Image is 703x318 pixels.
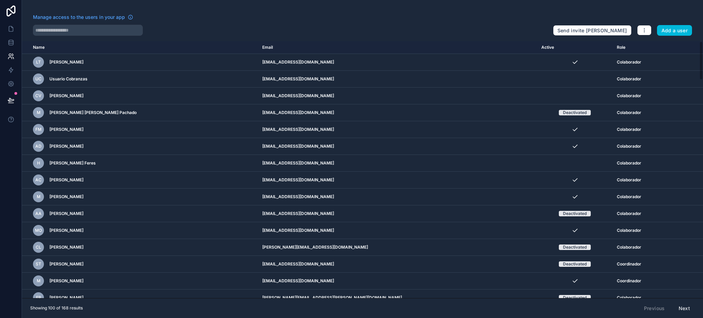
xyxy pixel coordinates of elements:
[36,295,41,300] span: FP
[258,172,537,189] td: [EMAIL_ADDRESS][DOMAIN_NAME]
[617,194,641,200] span: Colaborador
[22,41,258,54] th: Name
[258,256,537,273] td: [EMAIL_ADDRESS][DOMAIN_NAME]
[617,59,641,65] span: Colaborador
[49,177,83,183] span: [PERSON_NAME]
[258,54,537,71] td: [EMAIL_ADDRESS][DOMAIN_NAME]
[35,228,42,233] span: MO
[258,205,537,222] td: [EMAIL_ADDRESS][DOMAIN_NAME]
[617,160,641,166] span: Colaborador
[49,110,137,115] span: [PERSON_NAME] [PERSON_NAME] Pachado
[258,222,537,239] td: [EMAIL_ADDRESS][DOMAIN_NAME]
[22,41,703,298] div: scrollable content
[563,261,587,267] div: Deactivated
[537,41,613,54] th: Active
[258,88,537,104] td: [EMAIL_ADDRESS][DOMAIN_NAME]
[617,177,641,183] span: Colaborador
[258,155,537,172] td: [EMAIL_ADDRESS][DOMAIN_NAME]
[563,211,587,216] div: Deactivated
[35,211,42,216] span: AA
[617,211,641,216] span: Colaborador
[49,295,83,300] span: [PERSON_NAME]
[674,303,695,314] button: Next
[617,245,641,250] span: Colaborador
[258,273,537,289] td: [EMAIL_ADDRESS][DOMAIN_NAME]
[617,144,641,149] span: Colaborador
[657,25,692,36] button: Add a user
[258,104,537,121] td: [EMAIL_ADDRESS][DOMAIN_NAME]
[35,177,42,183] span: AC
[553,25,632,36] button: Send invite [PERSON_NAME]
[617,76,641,82] span: Colaborador
[617,261,641,267] span: Coordinador
[49,144,83,149] span: [PERSON_NAME]
[258,239,537,256] td: [PERSON_NAME][EMAIL_ADDRESS][DOMAIN_NAME]
[617,295,641,300] span: Colaborador
[617,110,641,115] span: Colaborador
[35,93,42,99] span: CV
[49,278,83,284] span: [PERSON_NAME]
[36,261,41,267] span: ST
[37,110,41,115] span: M
[258,71,537,88] td: [EMAIL_ADDRESS][DOMAIN_NAME]
[36,245,41,250] span: CL
[49,228,83,233] span: [PERSON_NAME]
[37,160,40,166] span: H
[49,160,96,166] span: [PERSON_NAME] Feres
[49,261,83,267] span: [PERSON_NAME]
[33,14,133,21] a: Manage access to the users in your app
[49,59,83,65] span: [PERSON_NAME]
[49,194,83,200] span: [PERSON_NAME]
[49,76,88,82] span: Usuario Cobranzas
[49,245,83,250] span: [PERSON_NAME]
[617,278,641,284] span: Coordinador
[258,289,537,306] td: [PERSON_NAME][EMAIL_ADDRESS][PERSON_NAME][DOMAIN_NAME]
[36,59,41,65] span: LT
[49,127,83,132] span: [PERSON_NAME]
[35,127,42,132] span: FM
[35,76,42,82] span: UC
[33,14,125,21] span: Manage access to the users in your app
[563,295,587,300] div: Deactivated
[563,110,587,115] div: Deactivated
[258,189,537,205] td: [EMAIL_ADDRESS][DOMAIN_NAME]
[617,127,641,132] span: Colaborador
[613,41,675,54] th: Role
[49,93,83,99] span: [PERSON_NAME]
[37,278,41,284] span: M
[37,194,41,200] span: M
[563,245,587,250] div: Deactivated
[30,305,83,311] span: Showing 100 of 168 results
[617,228,641,233] span: Colaborador
[617,93,641,99] span: Colaborador
[258,138,537,155] td: [EMAIL_ADDRESS][DOMAIN_NAME]
[49,211,83,216] span: [PERSON_NAME]
[258,121,537,138] td: [EMAIL_ADDRESS][DOMAIN_NAME]
[35,144,42,149] span: AD
[258,41,537,54] th: Email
